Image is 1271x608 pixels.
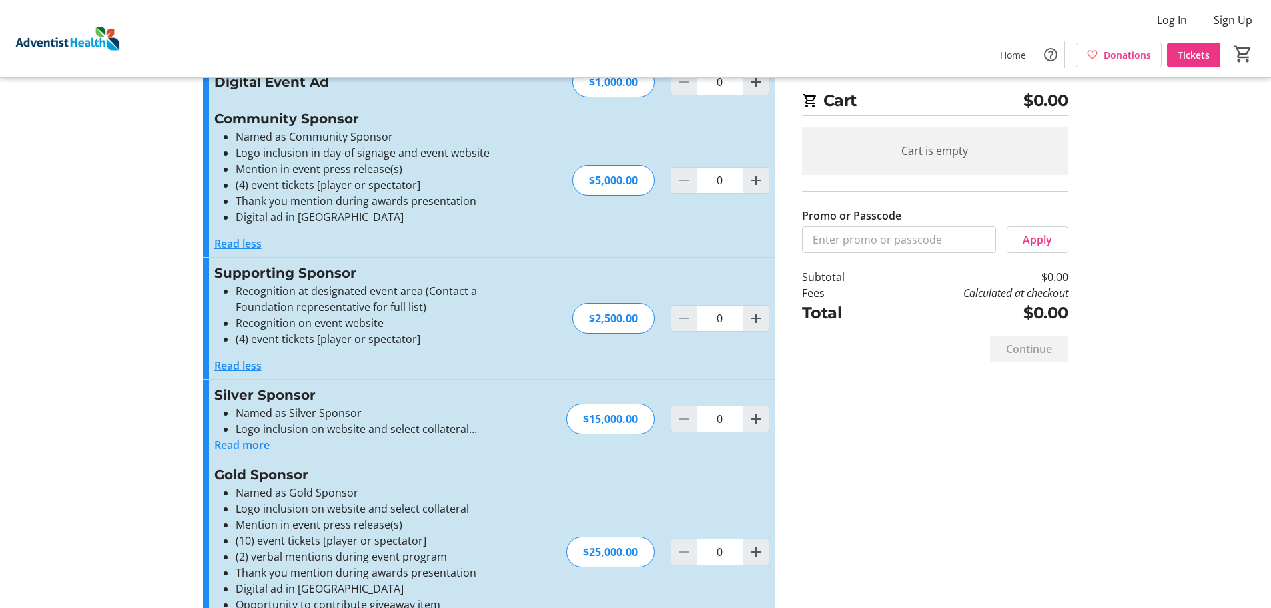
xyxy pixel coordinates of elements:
button: Read less [214,358,262,374]
a: Donations [1076,43,1162,67]
label: Promo or Passcode [802,208,901,224]
input: Gold Sponsor Quantity [697,539,743,565]
li: Mention in event press release(s) [236,161,506,177]
li: (4) event tickets [player or spectator] [236,177,506,193]
h2: Cart [802,89,1068,116]
span: Home [1000,48,1026,62]
button: Increment by one [743,539,769,565]
button: Increment by one [743,306,769,331]
input: Community Sponsor Quantity [697,167,743,194]
button: Cart [1231,42,1255,66]
button: Sign Up [1203,9,1263,31]
li: Thank you mention during awards presentation [236,193,506,209]
li: (2) verbal mentions during event program [236,549,506,565]
li: Recognition at designated event area (Contact a Foundation representative for full list) [236,283,506,315]
td: Calculated at checkout [879,285,1068,301]
h3: Supporting Sponsor [214,263,506,283]
img: Adventist Health's Logo [8,5,127,72]
button: Help [1037,41,1064,68]
li: Logo inclusion on website and select collateral [236,421,506,437]
td: $0.00 [879,269,1068,285]
span: Apply [1023,232,1052,248]
li: Logo inclusion on website and select collateral [236,501,506,517]
li: Named as Community Sponsor [236,129,506,145]
span: Sign Up [1214,12,1252,28]
li: Logo inclusion in day-of signage and event website [236,145,506,161]
div: $5,000.00 [572,165,655,196]
li: Named as Gold Sponsor [236,485,506,501]
button: Read less [214,236,262,252]
input: Silver Sponsor Quantity [697,406,743,432]
button: Increment by one [743,168,769,193]
td: Total [802,301,879,325]
button: Apply [1007,226,1068,253]
button: Increment by one [743,69,769,95]
span: Tickets [1178,48,1210,62]
button: Read more [214,437,270,453]
a: Home [989,43,1037,67]
li: Mention in event press release(s) [236,517,506,533]
td: $0.00 [879,301,1068,325]
input: Supporting Sponsor Quantity [697,305,743,332]
div: $25,000.00 [566,537,655,567]
span: Donations [1104,48,1151,62]
div: $2,500.00 [572,303,655,334]
div: $1,000.00 [572,67,655,97]
li: Digital ad in [GEOGRAPHIC_DATA] [236,581,506,597]
input: Digital Event Ad Quantity [697,69,743,95]
td: Fees [802,285,879,301]
span: Log In [1157,12,1187,28]
div: $15,000.00 [566,404,655,434]
li: (10) event tickets [player or spectator] [236,533,506,549]
li: (4) event tickets [player or spectator] [236,331,506,347]
li: Digital ad in [GEOGRAPHIC_DATA] [236,209,506,225]
div: Cart is empty [802,127,1068,175]
button: Log In [1146,9,1198,31]
span: $0.00 [1023,89,1068,113]
button: Increment by one [743,406,769,432]
h3: Community Sponsor [214,109,506,129]
li: Recognition on event website [236,315,506,331]
a: Tickets [1167,43,1220,67]
td: Subtotal [802,269,879,285]
h3: Gold Sponsor [214,465,506,485]
li: Thank you mention during awards presentation [236,565,506,581]
h3: Silver Sponsor [214,385,506,405]
h3: Digital Event Ad [214,72,506,92]
li: Named as Silver Sponsor [236,405,506,421]
input: Enter promo or passcode [802,226,996,253]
